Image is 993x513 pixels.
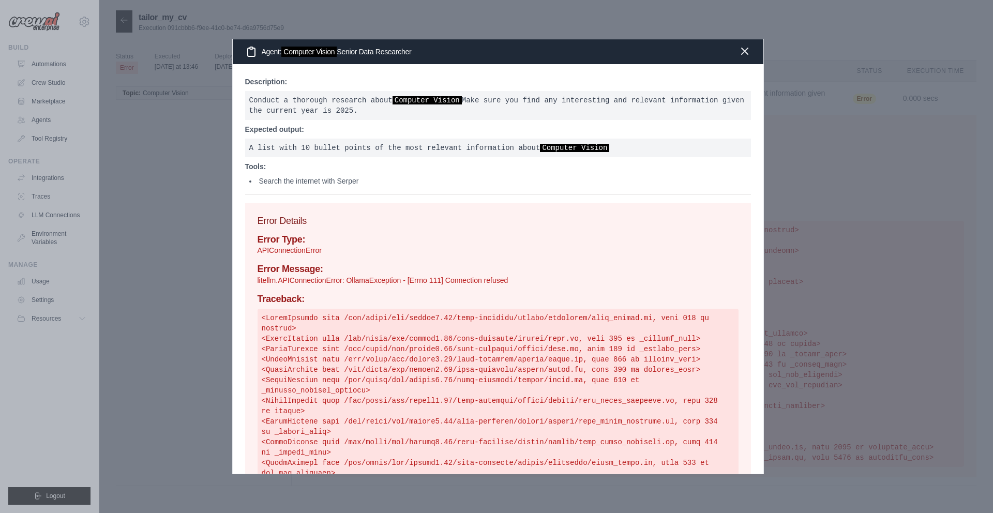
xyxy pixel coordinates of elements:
p: APIConnectionError [258,245,739,255]
h4: Error Type: [258,234,739,246]
h4: Error Message: [258,264,739,275]
strong: Expected output: [245,125,304,133]
pre: Conduct a thorough research about Make sure you find any interesting and relevant information giv... [245,91,751,120]
strong: Tools: [245,162,266,171]
li: Search the internet with Serper [249,176,751,186]
span: Computer Vision [393,96,462,104]
h3: Error Details [258,214,739,228]
pre: A list with 10 bullet points of the most relevant information about [245,139,751,157]
p: litellm.APIConnectionError: OllamaException - [Errno 111] Connection refused [258,275,739,285]
span: Computer Vision [540,144,609,152]
strong: Description: [245,78,288,86]
span: Computer Vision [281,47,337,57]
h3: Agent: Senior Data Researcher [245,46,412,58]
h4: Traceback: [258,294,739,305]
